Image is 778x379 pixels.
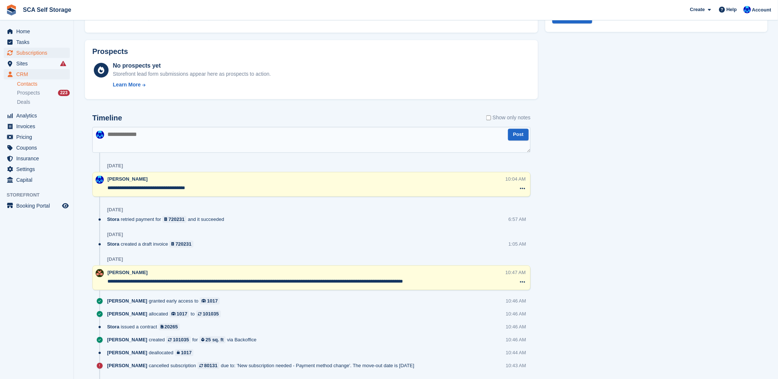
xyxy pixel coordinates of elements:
span: [PERSON_NAME] [107,311,147,318]
div: 10:46 AM [506,311,526,318]
span: [PERSON_NAME] [107,270,148,276]
a: 101035 [196,311,220,318]
a: menu [4,110,70,121]
a: menu [4,153,70,164]
div: 223 [58,90,70,96]
img: Kelly Neesham [96,176,104,184]
span: Help [727,6,737,13]
span: Coupons [16,143,61,153]
div: 25 sq. ft [206,337,224,344]
div: 10:43 AM [506,362,526,369]
div: Learn More [113,81,141,89]
img: stora-icon-8386f47178a22dfd0bd8f6a31ec36ba5ce8667c1dd55bd0f319d3a0aa187defe.svg [6,4,17,16]
span: Insurance [16,153,61,164]
span: Stora [107,216,119,223]
h2: Prospects [92,48,128,56]
i: Smart entry sync failures have occurred [60,61,66,66]
span: Subscriptions [16,48,61,58]
span: Create [690,6,705,13]
a: menu [4,201,70,211]
div: No prospects yet [113,62,271,71]
img: Kelly Neesham [744,6,751,13]
a: menu [4,58,70,69]
a: 25 sq. ft [199,337,226,344]
a: Preview store [61,201,70,210]
span: Settings [16,164,61,174]
a: menu [4,26,70,37]
div: 20265 [165,324,178,331]
span: [PERSON_NAME] [107,337,147,344]
a: 1017 [169,311,189,318]
span: Stora [107,241,119,248]
a: menu [4,175,70,185]
span: Tasks [16,37,61,47]
a: menu [4,143,70,153]
a: 720231 [169,241,193,248]
a: Contacts [17,81,70,88]
span: [PERSON_NAME] [107,177,148,182]
span: Sites [16,58,61,69]
div: 720231 [169,216,185,223]
span: Account [752,6,771,14]
span: CRM [16,69,61,79]
div: 1:05 AM [508,241,526,248]
a: menu [4,37,70,47]
span: [PERSON_NAME] [107,362,147,369]
a: 101035 [166,337,191,344]
div: granted early access to [107,298,223,305]
div: created a draft invoice [107,241,197,248]
div: 10:46 AM [506,324,526,331]
a: 80131 [198,362,219,369]
span: Invoices [16,121,61,132]
div: 1017 [177,311,188,318]
a: menu [4,132,70,142]
div: [DATE] [107,257,123,263]
div: created for via Backoffice [107,337,260,344]
span: [PERSON_NAME] [107,298,147,305]
a: SCA Self Storage [20,4,74,16]
a: Prospects 223 [17,89,70,97]
a: 1017 [200,298,219,305]
input: Show only notes [486,114,491,122]
div: 10:47 AM [505,269,526,276]
button: Post [508,129,529,141]
div: [DATE] [107,207,123,213]
a: menu [4,48,70,58]
span: Storefront [7,191,73,199]
a: Learn More [113,81,271,89]
span: Analytics [16,110,61,121]
a: menu [4,164,70,174]
a: Deals [17,98,70,106]
span: Deals [17,99,30,106]
div: 101035 [173,337,189,344]
div: 10:44 AM [506,349,526,356]
div: 1017 [207,298,218,305]
div: 101035 [203,311,219,318]
span: Prospects [17,89,40,96]
a: 720231 [162,216,186,223]
div: 6:57 AM [508,216,526,223]
div: [DATE] [107,232,123,238]
a: 1017 [175,349,193,356]
a: 20265 [159,324,180,331]
div: issued a contract [107,324,184,331]
div: 720231 [175,241,191,248]
span: Stora [107,324,119,331]
img: Kelly Neesham [96,131,104,139]
div: Storefront lead form submissions appear here as prospects to action. [113,71,271,78]
div: 1017 [181,349,192,356]
div: cancelled subscription due to: 'New subscription needed - Payment method change'. The move-out da... [107,362,418,369]
div: [DATE] [107,163,123,169]
div: retried payment for and it succeeded [107,216,228,223]
a: menu [4,121,70,132]
div: allocated to [107,311,225,318]
label: Show only notes [486,114,531,122]
a: menu [4,69,70,79]
img: Sarah Race [96,269,104,277]
h2: Timeline [92,114,122,123]
span: Booking Portal [16,201,61,211]
span: [PERSON_NAME] [107,349,147,356]
span: Capital [16,175,61,185]
span: Home [16,26,61,37]
span: Pricing [16,132,61,142]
